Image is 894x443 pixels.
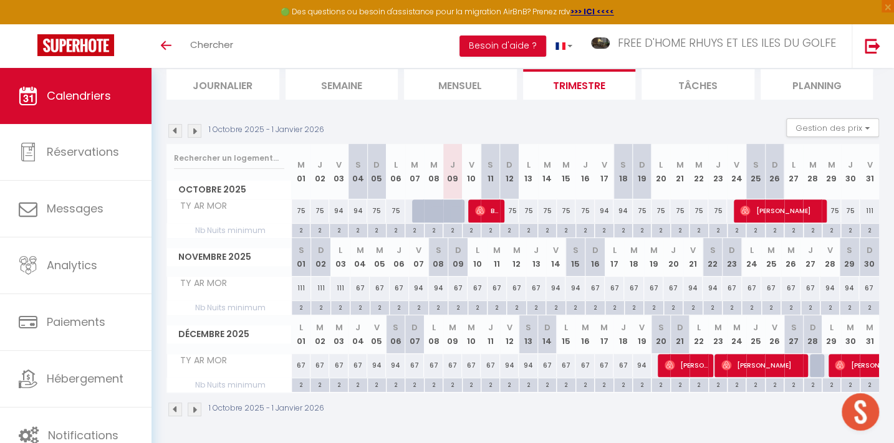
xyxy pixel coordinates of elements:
[585,277,605,300] div: 67
[624,238,643,276] th: 18
[570,6,614,17] a: >>> ICI <<<<
[781,277,800,300] div: 67
[513,244,521,256] abbr: M
[804,224,822,236] div: 2
[860,199,879,222] div: 111
[761,238,781,276] th: 25
[566,301,585,313] div: 2
[827,244,833,256] abbr: V
[373,159,380,171] abbr: D
[703,238,722,276] th: 22
[786,118,879,137] button: Gestion des prix
[703,277,722,300] div: 94
[519,315,537,353] th: 13
[665,353,708,377] span: [PERSON_NAME]
[523,69,636,100] li: Trimestre
[595,224,613,236] div: 2
[753,159,759,171] abbr: S
[310,315,329,353] th: 02
[557,224,575,236] div: 2
[613,315,632,353] th: 18
[765,315,784,353] th: 26
[808,244,813,256] abbr: J
[784,144,803,199] th: 27
[708,199,727,222] div: 75
[299,244,304,256] abbr: S
[397,244,401,256] abbr: J
[721,353,802,377] span: [PERSON_NAME]
[350,277,370,300] div: 67
[409,238,428,276] th: 07
[500,144,519,199] th: 12
[624,277,643,300] div: 67
[311,277,330,300] div: 111
[526,238,546,276] th: 13
[367,199,386,222] div: 75
[429,301,448,313] div: 2
[292,301,310,313] div: 2
[575,315,594,353] th: 16
[538,224,556,236] div: 2
[519,199,537,222] div: 75
[860,224,879,236] div: 2
[448,277,468,300] div: 67
[695,159,703,171] abbr: M
[650,244,658,256] abbr: M
[690,244,696,256] abbr: V
[47,314,105,330] span: Paiements
[37,34,114,56] img: Super Booking
[562,159,570,171] abbr: M
[576,224,594,236] div: 2
[47,371,123,386] span: Hébergement
[841,199,860,222] div: 75
[582,24,852,68] a: ... FREE D'HOME RHUYS ET LES ILES DU GOLFE
[822,224,840,236] div: 2
[47,201,103,216] span: Messages
[781,301,800,313] div: 2
[462,144,481,199] th: 10
[595,144,613,199] th: 17
[310,199,329,222] div: 75
[519,224,537,236] div: 2
[469,159,474,171] abbr: V
[820,238,839,276] th: 28
[538,144,557,199] th: 14
[348,315,367,353] th: 04
[425,224,443,236] div: 2
[620,159,626,171] abbr: S
[428,277,448,300] div: 94
[443,144,462,199] th: 09
[690,224,708,236] div: 2
[493,244,501,256] abbr: M
[708,315,727,353] th: 23
[715,159,720,171] abbr: J
[404,69,517,100] li: Mensuel
[488,301,506,313] div: 2
[727,144,746,199] th: 24
[339,244,342,256] abbr: L
[742,301,761,313] div: 2
[286,69,398,100] li: Semaine
[488,159,493,171] abbr: S
[481,144,499,199] th: 11
[405,315,424,353] th: 07
[500,224,518,236] div: 2
[866,244,872,256] abbr: D
[297,159,305,171] abbr: M
[526,159,530,171] abbr: L
[663,277,683,300] div: 67
[405,224,423,236] div: 2
[47,257,97,273] span: Analytics
[448,301,467,313] div: 2
[572,244,578,256] abbr: S
[350,238,370,276] th: 04
[459,36,546,57] button: Besoin d'aide ?
[633,224,651,236] div: 2
[48,427,118,443] span: Notifications
[822,144,840,199] th: 29
[840,301,858,313] div: 2
[781,238,800,276] th: 26
[348,199,367,222] div: 94
[591,37,610,49] img: ...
